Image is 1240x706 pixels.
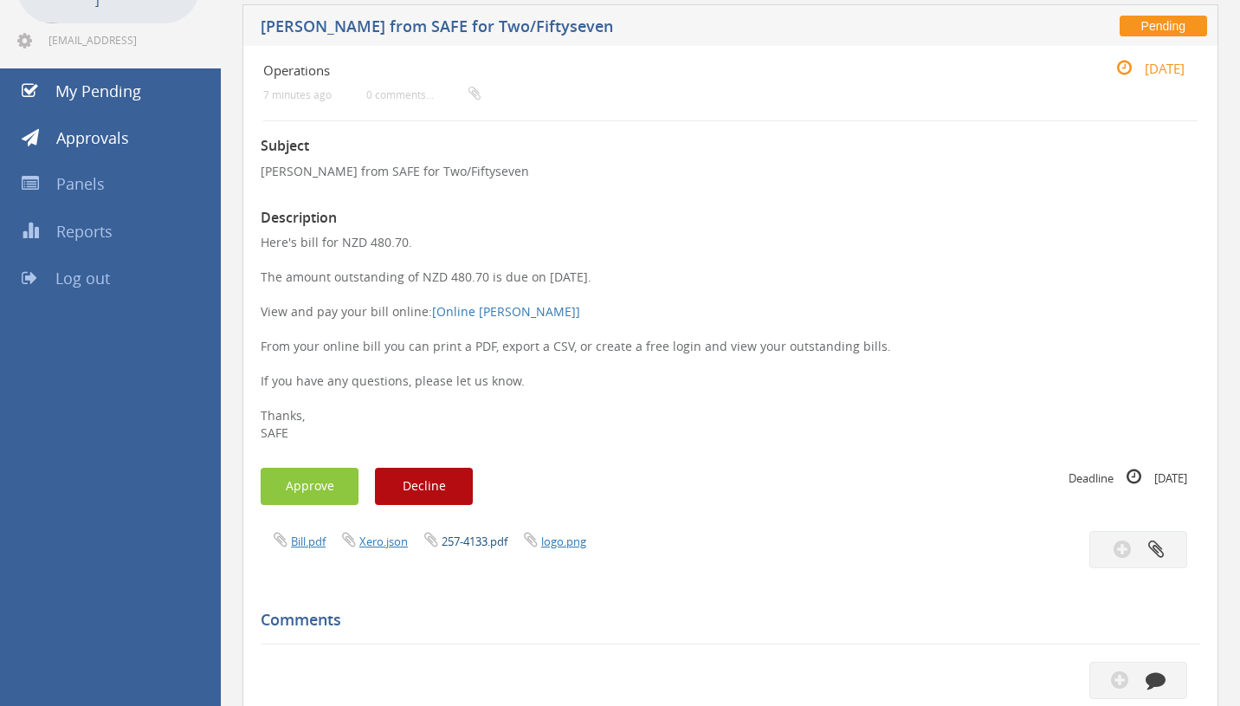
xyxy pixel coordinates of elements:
[291,534,326,549] a: Bill.pdf
[261,163,1200,180] p: [PERSON_NAME] from SAFE for Two/Fiftyseven
[541,534,586,549] a: logo.png
[263,63,1042,78] h4: Operations
[1098,59,1185,78] small: [DATE]
[56,173,105,194] span: Panels
[432,303,580,320] a: [Online [PERSON_NAME]]
[1069,468,1187,487] small: Deadline [DATE]
[261,18,921,40] h5: [PERSON_NAME] from SAFE for Two/Fiftyseven
[359,534,408,549] a: Xero.json
[366,88,481,101] small: 0 comments...
[48,33,196,47] span: [EMAIL_ADDRESS][DOMAIN_NAME]
[442,534,507,549] a: 257-4133.pdf
[55,81,141,101] span: My Pending
[375,468,473,505] button: Decline
[261,234,1200,442] p: Here's bill for NZD 480.70. The amount outstanding of NZD 480.70 is due on [DATE]. View and pay y...
[261,612,1187,629] h5: Comments
[263,88,332,101] small: 7 minutes ago
[56,127,129,148] span: Approvals
[56,221,113,242] span: Reports
[261,468,358,505] button: Approve
[261,139,1200,154] h3: Subject
[261,211,1200,226] h3: Description
[55,268,110,288] span: Log out
[1120,16,1207,36] span: Pending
